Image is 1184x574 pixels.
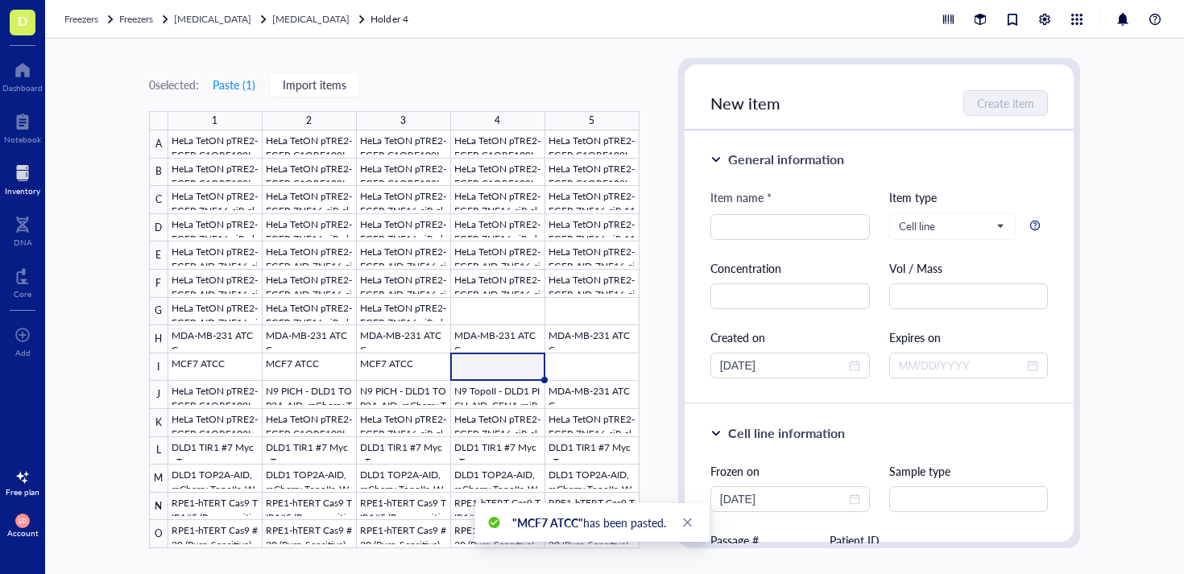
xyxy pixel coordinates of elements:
div: Expires on [889,328,1049,346]
div: K [149,409,168,437]
a: Inventory [5,160,40,196]
a: Dashboard [2,57,43,93]
div: 2 [306,111,312,130]
div: Free plan [6,487,39,497]
a: Freezers [64,11,116,27]
div: Cell line information [728,423,845,443]
div: Item name [710,188,772,206]
div: N [149,493,168,521]
div: Frozen on [710,462,870,480]
div: L [149,437,168,465]
div: D [149,214,168,242]
div: Vol / Mass [889,259,1049,277]
div: 5 [589,111,594,130]
div: DNA [14,237,32,247]
div: 0 selected: [149,76,199,93]
div: J [149,381,168,409]
div: M [149,465,168,493]
div: B [149,159,168,187]
button: Create item [963,90,1048,116]
div: Dashboard [2,83,43,93]
span: Cell line [899,219,1004,233]
div: 4 [495,111,500,130]
a: [MEDICAL_DATA][MEDICAL_DATA] [174,11,367,27]
span: Import items [283,78,346,91]
span: has been pasted. [512,514,666,531]
div: F [149,270,168,298]
div: Sample type [889,462,1049,480]
span: [MEDICAL_DATA] [174,12,251,26]
span: Freezers [64,12,98,26]
div: Passage # [710,531,810,549]
a: Core [14,263,31,299]
div: 3 [400,111,406,130]
div: Concentration [710,259,870,277]
b: "MCF7 ATCC" [512,514,583,531]
div: Inventory [5,186,40,196]
button: Paste (1) [212,72,256,97]
div: A [149,130,168,159]
div: I [149,353,168,382]
span: D [18,10,27,31]
input: MM/DD/YYYY [899,357,1025,374]
div: C [149,186,168,214]
a: DNA [14,212,32,247]
span: close [682,517,693,528]
div: Account [7,528,39,538]
div: Created on [710,328,870,346]
div: E [149,242,168,270]
div: 1 [212,111,217,130]
div: General information [728,150,844,169]
span: New item [710,92,780,114]
a: Close [679,514,697,531]
span: [MEDICAL_DATA] [272,12,350,26]
a: Freezers [119,11,171,27]
div: O [149,520,168,548]
div: Notebook [4,134,41,144]
input: MM/DD/YYYY [720,357,846,374]
a: Holder 4 [371,11,411,27]
a: Notebook [4,109,41,144]
span: Freezers [119,12,153,26]
div: Patient ID [830,531,1049,549]
div: G [149,298,168,326]
div: Item type [889,188,1049,206]
div: Add [15,348,31,357]
input: Select date [720,490,846,508]
div: H [149,325,168,353]
div: Core [14,289,31,299]
span: LD [19,517,27,524]
button: Import items [269,72,360,97]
